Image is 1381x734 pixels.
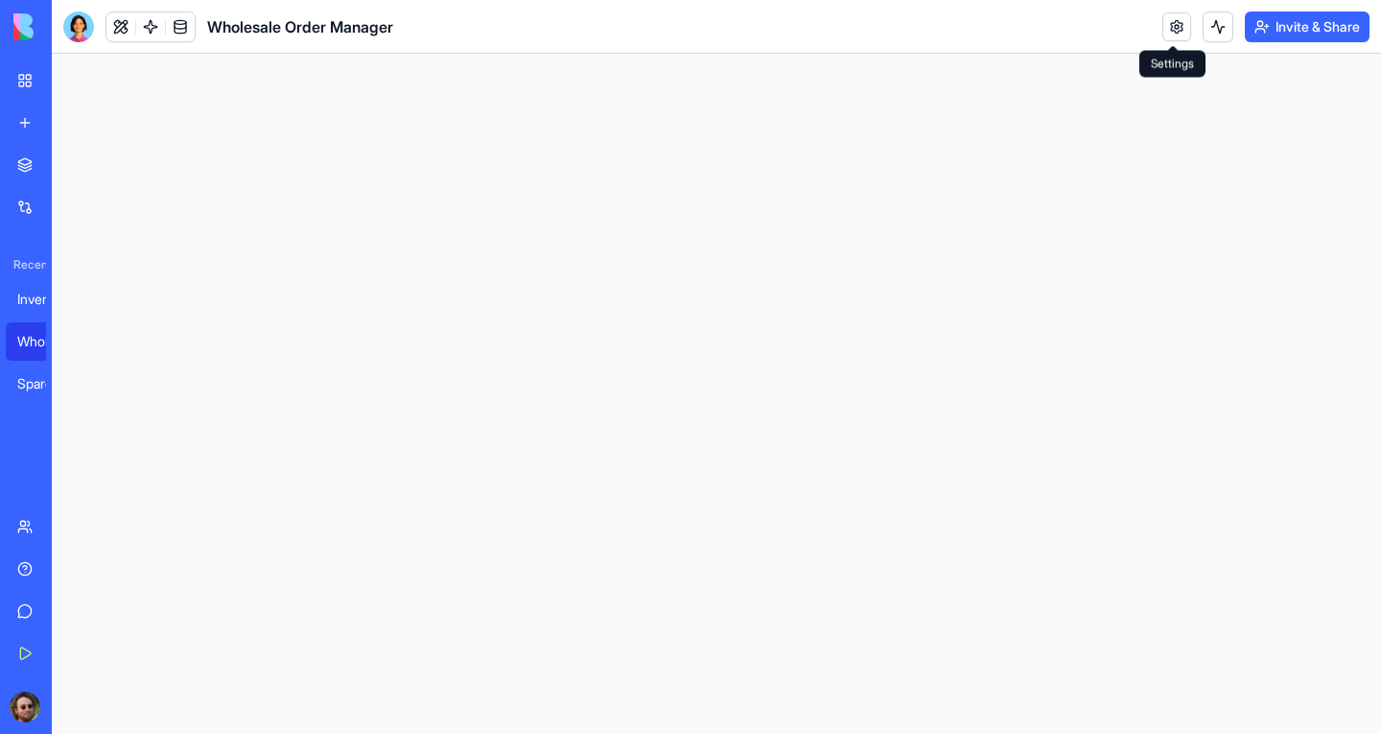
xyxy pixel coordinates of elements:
div: Inventory Manager [17,290,71,309]
div: Settings [1139,51,1205,78]
div: Spare Parts Manager [17,374,71,393]
img: logo [13,13,132,40]
a: Inventory Manager [6,280,82,319]
span: Wholesale Order Manager [207,15,393,38]
img: ACg8ocLOzJOMfx9isZ1m78W96V-9B_-F0ZO2mgTmhXa4GGAzbULkhUdz=s96-c [10,692,40,722]
div: Wholesale Order Manager [17,332,71,351]
button: Invite & Share [1245,12,1369,42]
span: Recent [6,257,46,272]
a: Spare Parts Manager [6,365,82,403]
a: Wholesale Order Manager [6,322,82,361]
